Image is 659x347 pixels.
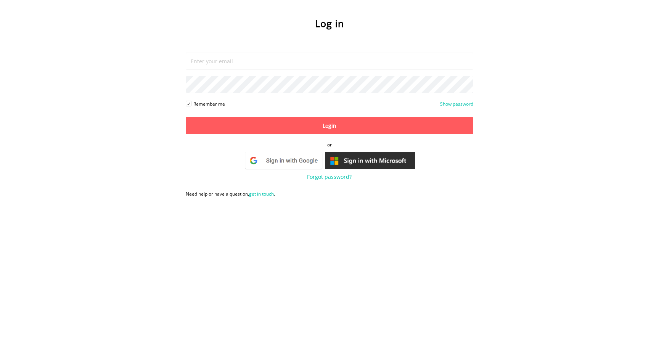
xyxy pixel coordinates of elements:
[186,142,473,148] p: or
[186,53,473,70] input: Enter your email
[249,191,274,197] a: get in touch
[186,101,225,107] label: Remember me
[186,191,473,197] p: Need help or have a question, .
[186,8,473,39] div: Log in
[307,173,352,180] a: Forgot password?
[440,101,473,107] button: Show password
[186,117,473,134] button: Login
[244,151,323,170] img: btn_google_signin_light_normal_web@2x.png
[325,152,415,169] img: btn_microsoft_signin_light_normal_web@2x.png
